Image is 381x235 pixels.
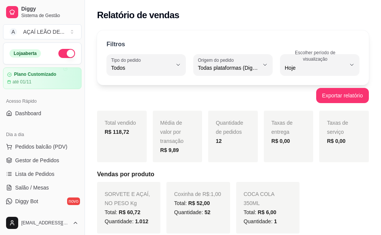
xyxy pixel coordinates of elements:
[3,182,82,194] a: Salão / Mesas
[3,209,82,221] a: KDS
[3,3,82,21] a: DiggySistema de Gestão
[15,157,59,164] span: Gestor de Pedidos
[9,49,41,58] div: Loja aberta
[3,24,82,39] button: Select a team
[111,57,143,63] label: Tipo do pedido
[188,200,210,206] span: R$ 52,00
[15,197,38,205] span: Diggy Bot
[107,54,186,75] button: Tipo do pedidoTodos
[271,138,290,144] strong: R$ 0,00
[174,209,210,215] span: Quantidade:
[21,6,78,13] span: Diggy
[9,28,17,36] span: A
[14,72,56,77] article: Plano Customizado
[174,191,221,197] span: Coxinha de R$:1,00
[3,154,82,166] a: Gestor de Pedidos
[204,209,210,215] span: 52
[216,120,243,135] span: Quantidade de pedidos
[244,218,277,224] span: Quantidade:
[316,88,369,103] button: Exportar relatório
[21,220,69,226] span: [EMAIL_ADDRESS][DOMAIN_NAME]
[271,120,293,135] span: Taxas de entrega
[198,64,259,72] span: Todas plataformas (Diggy, iFood)
[3,141,82,153] button: Pedidos balcão (PDV)
[15,184,49,191] span: Salão / Mesas
[285,64,346,72] span: Hoje
[174,200,210,206] span: Total:
[3,195,82,207] a: Diggy Botnovo
[13,79,31,85] article: até 01/11
[3,95,82,107] div: Acesso Rápido
[274,218,277,224] span: 1
[105,209,140,215] span: Total:
[3,168,82,180] a: Lista de Pedidos
[15,143,67,150] span: Pedidos balcão (PDV)
[105,218,148,224] span: Quantidade:
[3,128,82,141] div: Dia a dia
[216,138,222,144] strong: 12
[105,129,129,135] strong: R$ 118,72
[15,170,55,178] span: Lista de Pedidos
[198,57,236,63] label: Origem do pedido
[280,54,359,75] button: Escolher período de visualizaçãoHoje
[105,191,150,206] span: SORVETE E AÇAÍ, NO PESO Kg
[244,191,274,206] span: COCA COLA 350ML
[15,110,41,117] span: Dashboard
[97,170,369,179] h5: Vendas por produto
[23,28,64,36] div: AÇAÍ LEÃO DE ...
[193,54,273,75] button: Origem do pedidoTodas plataformas (Diggy, iFood)
[58,49,75,58] button: Alterar Status
[244,209,276,215] span: Total:
[3,67,82,89] a: Plano Customizadoaté 01/11
[327,138,345,144] strong: R$ 0,00
[258,209,276,215] span: R$ 6,00
[97,9,179,21] h2: Relatório de vendas
[135,218,148,224] span: 1.012
[111,64,172,72] span: Todos
[3,107,82,119] a: Dashboard
[327,120,348,135] span: Taxas de serviço
[119,209,140,215] span: R$ 60,72
[105,120,136,126] span: Total vendido
[160,120,183,144] span: Média de valor por transação
[3,214,82,232] button: [EMAIL_ADDRESS][DOMAIN_NAME]
[21,13,78,19] span: Sistema de Gestão
[160,147,179,153] strong: R$ 9,89
[285,49,348,62] label: Escolher período de visualização
[107,40,125,49] p: Filtros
